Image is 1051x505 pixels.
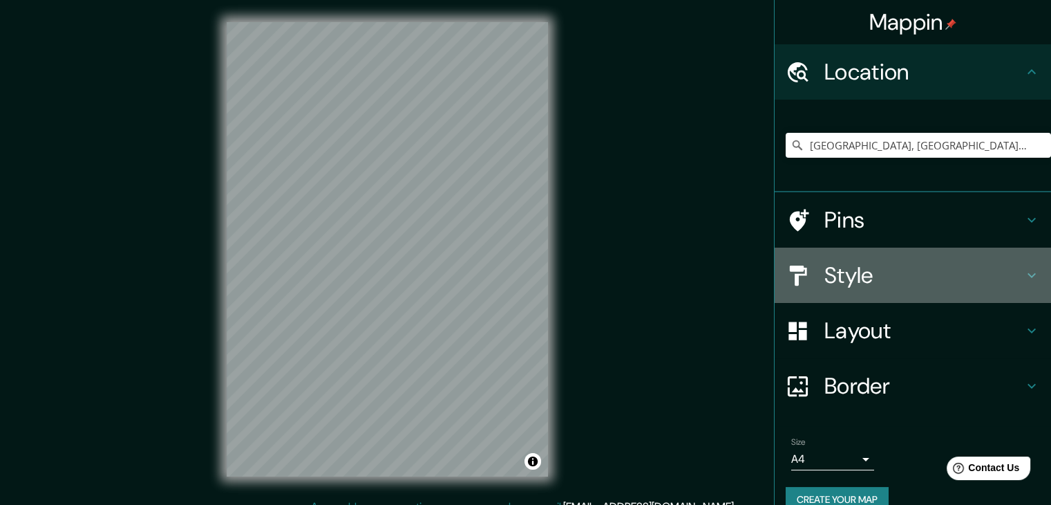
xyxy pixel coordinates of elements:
div: Border [775,358,1051,414]
input: Pick your city or area [786,133,1051,158]
label: Size [791,437,806,448]
div: Style [775,248,1051,303]
h4: Style [824,261,1023,289]
h4: Border [824,372,1023,400]
img: pin-icon.png [945,19,956,30]
div: Location [775,44,1051,100]
iframe: Help widget launcher [928,451,1036,490]
div: A4 [791,448,874,470]
canvas: Map [227,22,548,477]
div: Layout [775,303,1051,358]
div: Pins [775,192,1051,248]
button: Toggle attribution [524,453,541,470]
h4: Layout [824,317,1023,345]
h4: Location [824,58,1023,86]
h4: Mappin [869,8,957,36]
h4: Pins [824,206,1023,234]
